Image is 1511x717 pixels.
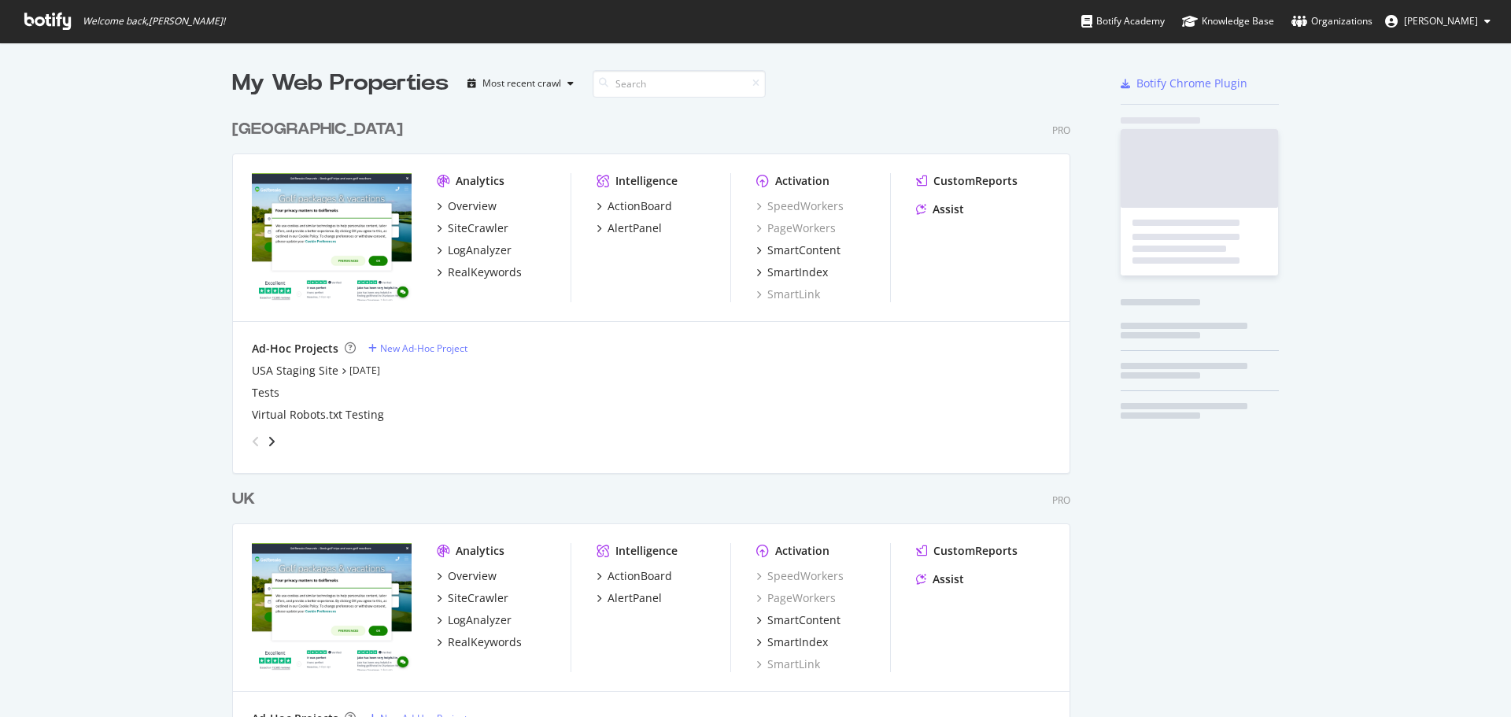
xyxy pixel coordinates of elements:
a: SpeedWorkers [756,568,844,584]
a: PageWorkers [756,590,836,606]
div: Activation [775,543,829,559]
img: www.golfbreaks.com/en-us/ [252,173,412,301]
a: [GEOGRAPHIC_DATA] [232,118,409,141]
a: SmartIndex [756,264,828,280]
input: Search [593,70,766,98]
div: Intelligence [615,173,678,189]
span: Welcome back, [PERSON_NAME] ! [83,15,225,28]
a: SmartLink [756,286,820,302]
a: Assist [916,571,964,587]
div: Activation [775,173,829,189]
a: RealKeywords [437,264,522,280]
a: SmartIndex [756,634,828,650]
div: RealKeywords [448,264,522,280]
a: RealKeywords [437,634,522,650]
div: Botify Chrome Plugin [1136,76,1247,91]
a: [DATE] [349,364,380,377]
div: Pro [1052,124,1070,137]
div: Assist [933,571,964,587]
div: Most recent crawl [482,79,561,88]
div: Assist [933,201,964,217]
a: SmartContent [756,612,840,628]
div: ActionBoard [608,568,672,584]
div: Overview [448,198,497,214]
div: My Web Properties [232,68,449,99]
a: Assist [916,201,964,217]
a: SiteCrawler [437,590,508,606]
div: [GEOGRAPHIC_DATA] [232,118,403,141]
a: LogAnalyzer [437,612,512,628]
div: Intelligence [615,543,678,559]
div: angle-left [246,429,266,454]
a: ActionBoard [597,198,672,214]
a: LogAnalyzer [437,242,512,258]
a: Botify Chrome Plugin [1121,76,1247,91]
div: Pro [1052,493,1070,507]
a: SmartContent [756,242,840,258]
div: CustomReports [933,543,1018,559]
a: CustomReports [916,173,1018,189]
div: Overview [448,568,497,584]
div: RealKeywords [448,634,522,650]
div: SiteCrawler [448,590,508,606]
a: SpeedWorkers [756,198,844,214]
div: Knowledge Base [1182,13,1274,29]
div: SmartIndex [767,264,828,280]
button: Most recent crawl [461,71,580,96]
div: New Ad-Hoc Project [380,342,467,355]
a: UK [232,488,261,511]
a: SmartLink [756,656,820,672]
a: New Ad-Hoc Project [368,342,467,355]
div: CustomReports [933,173,1018,189]
div: Ad-Hoc Projects [252,341,338,357]
div: AlertPanel [608,590,662,606]
div: Analytics [456,173,504,189]
a: CustomReports [916,543,1018,559]
a: AlertPanel [597,220,662,236]
a: USA Staging Site [252,363,338,379]
a: Tests [252,385,279,401]
div: SmartContent [767,612,840,628]
div: Analytics [456,543,504,559]
div: Organizations [1291,13,1372,29]
a: Overview [437,568,497,584]
a: Overview [437,198,497,214]
div: ActionBoard [608,198,672,214]
a: AlertPanel [597,590,662,606]
a: Virtual Robots.txt Testing [252,407,384,423]
div: Botify Academy [1081,13,1165,29]
div: AlertPanel [608,220,662,236]
div: SmartContent [767,242,840,258]
a: ActionBoard [597,568,672,584]
div: UK [232,488,255,511]
a: PageWorkers [756,220,836,236]
a: SiteCrawler [437,220,508,236]
img: www.golfbreaks.com/en-gb/ [252,543,412,671]
div: LogAnalyzer [448,242,512,258]
div: LogAnalyzer [448,612,512,628]
div: angle-right [266,434,277,449]
button: [PERSON_NAME] [1372,9,1503,34]
div: SmartIndex [767,634,828,650]
span: Tom Neale [1404,14,1478,28]
div: SiteCrawler [448,220,508,236]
